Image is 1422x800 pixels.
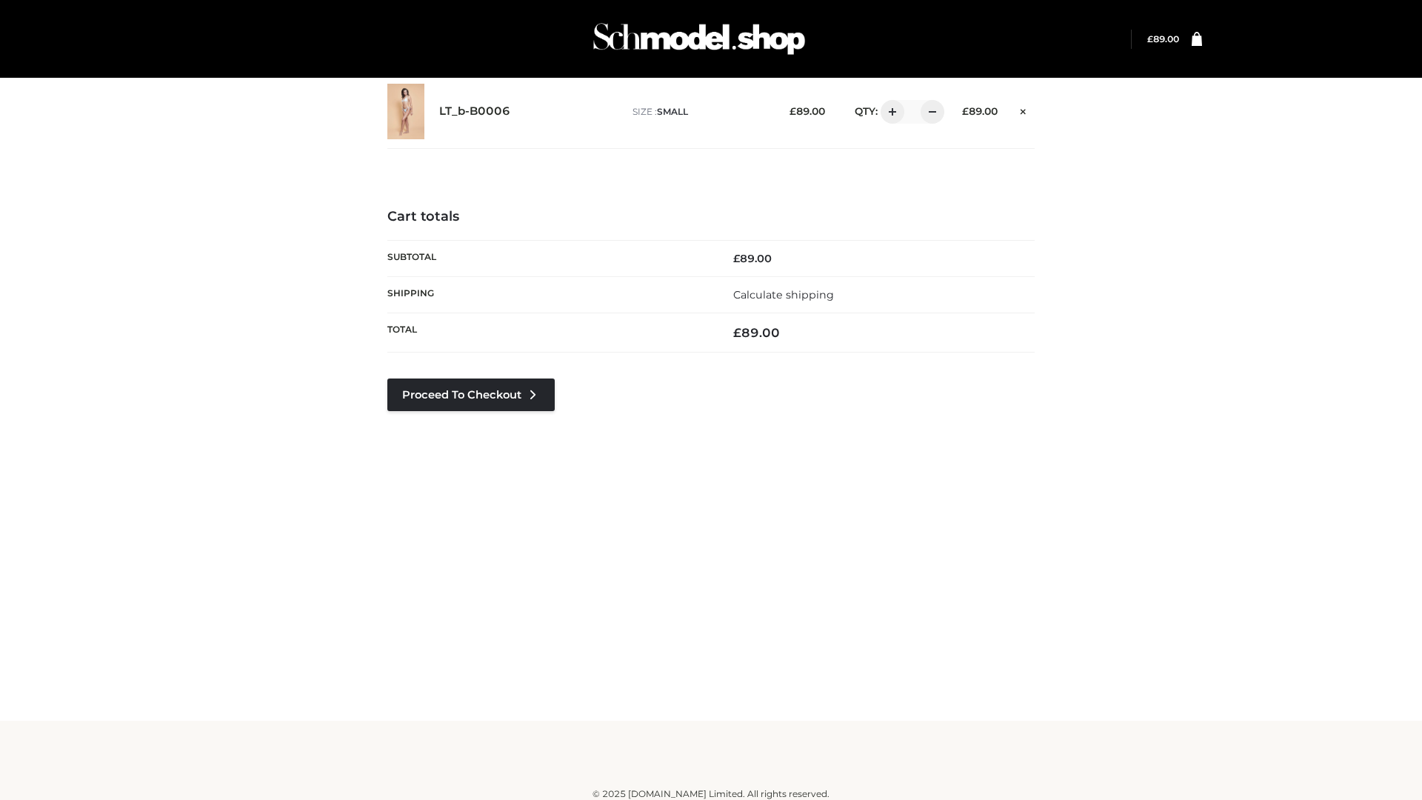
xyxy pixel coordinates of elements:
h4: Cart totals [387,209,1035,225]
div: QTY: [840,100,939,124]
th: Total [387,313,711,353]
bdi: 89.00 [1147,33,1179,44]
a: Calculate shipping [733,288,834,301]
bdi: 89.00 [733,252,772,265]
span: SMALL [657,106,688,117]
span: £ [733,325,741,340]
span: £ [1147,33,1153,44]
a: Proceed to Checkout [387,379,555,411]
a: £89.00 [1147,33,1179,44]
th: Shipping [387,276,711,313]
th: Subtotal [387,240,711,276]
span: £ [733,252,740,265]
span: £ [962,105,969,117]
bdi: 89.00 [962,105,998,117]
bdi: 89.00 [790,105,825,117]
img: Schmodel Admin 964 [588,10,810,68]
bdi: 89.00 [733,325,780,340]
a: LT_b-B0006 [439,104,510,119]
a: Remove this item [1012,100,1035,119]
p: size : [632,105,767,119]
span: £ [790,105,796,117]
